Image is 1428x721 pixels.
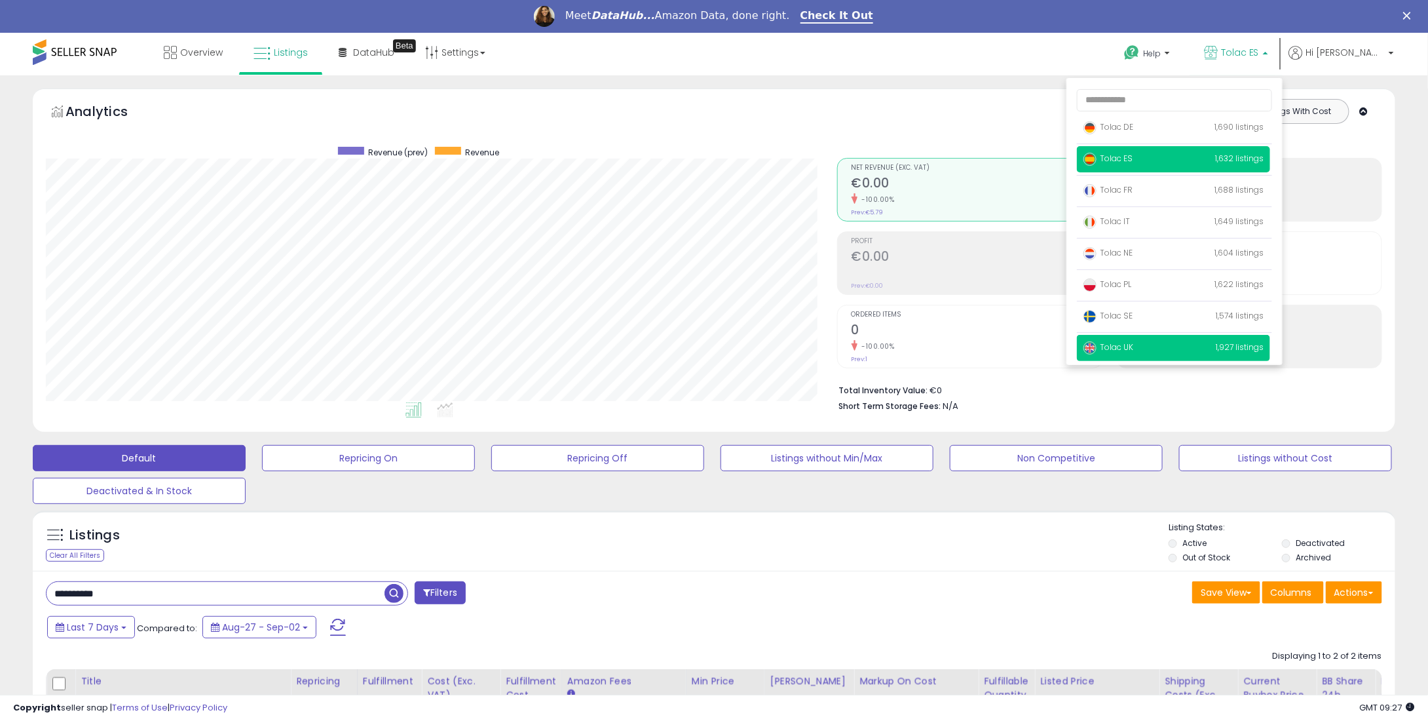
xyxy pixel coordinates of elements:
[1306,46,1385,59] span: Hi [PERSON_NAME]
[1083,310,1097,323] img: sweden.png
[47,616,135,638] button: Last 7 Days
[800,9,874,24] a: Check It Out
[839,385,928,396] b: Total Inventory Value:
[1214,247,1264,258] span: 1,604 listings
[1083,216,1097,229] img: italy.png
[567,674,681,688] div: Amazon Fees
[592,9,655,22] i: DataHub...
[1183,537,1207,549] label: Active
[491,445,704,471] button: Repricing Off
[415,33,495,72] a: Settings
[180,46,223,59] span: Overview
[1243,674,1311,702] div: Current Buybox Price
[1273,650,1382,663] div: Displaying 1 to 2 of 2 items
[137,622,197,634] span: Compared to:
[857,195,895,205] small: -100.00%
[1326,581,1382,604] button: Actions
[427,674,495,702] div: Cost (Exc. VAT)
[13,701,61,714] strong: Copyright
[1083,341,1133,353] span: Tolac UK
[1179,445,1392,471] button: Listings without Cost
[1296,537,1345,549] label: Deactivated
[363,674,416,688] div: Fulfillment
[852,238,1102,245] span: Profit
[1083,153,1097,166] img: spain.png
[112,701,168,714] a: Terms of Use
[857,341,895,351] small: -100.00%
[13,702,227,714] div: seller snap | |
[1165,674,1232,716] div: Shipping Costs (Exc. VAT)
[353,46,394,59] span: DataHub
[984,674,1029,702] div: Fulfillable Quantity
[852,322,1102,340] h2: 0
[1214,121,1264,132] span: 1,690 listings
[692,674,759,688] div: Min Price
[69,526,120,545] h5: Listings
[1183,552,1231,563] label: Out of Stock
[770,674,848,688] div: [PERSON_NAME]
[1214,279,1264,290] span: 1,622 listings
[1083,121,1097,134] img: germany.png
[839,381,1373,397] li: €0
[506,674,556,702] div: Fulfillment Cost
[1216,341,1264,353] span: 1,927 listings
[852,165,1102,172] span: Net Revenue (Exc. VAT)
[262,445,475,471] button: Repricing On
[1040,674,1154,688] div: Listed Price
[66,102,153,124] h5: Analytics
[1083,247,1097,260] img: netherlands.png
[1215,153,1264,164] span: 1,632 listings
[859,674,973,688] div: Markup on Cost
[33,478,246,504] button: Deactivated & In Stock
[415,581,466,604] button: Filters
[1214,184,1264,195] span: 1,688 listings
[222,621,300,634] span: Aug-27 - Sep-02
[1083,216,1130,227] span: Tolac IT
[1194,33,1278,75] a: Tolac ES
[46,549,104,562] div: Clear All Filters
[1289,46,1394,75] a: Hi [PERSON_NAME]
[1221,46,1259,59] span: Tolac ES
[393,39,416,52] div: Tooltip anchor
[1214,216,1264,227] span: 1,649 listings
[852,249,1102,267] h2: €0.00
[81,674,285,688] div: Title
[244,33,318,72] a: Listings
[202,616,316,638] button: Aug-27 - Sep-02
[852,176,1102,193] h2: €0.00
[1083,279,1131,290] span: Tolac PL
[274,46,308,59] span: Listings
[296,674,352,688] div: Repricing
[1083,184,1097,197] img: france.png
[852,208,884,216] small: Prev: €5.79
[565,9,790,22] div: Meet Amazon Data, done right.
[1083,153,1133,164] span: Tolac ES
[1360,701,1415,714] span: 2025-09-10 09:27 GMT
[1083,310,1133,321] span: Tolac SE
[1114,35,1183,75] a: Help
[466,147,500,158] span: Revenue
[1123,45,1140,61] i: Get Help
[943,400,959,412] span: N/A
[1247,103,1345,120] button: Listings With Cost
[852,355,868,363] small: Prev: 1
[1403,12,1416,20] div: Close
[839,400,941,412] b: Short Term Storage Fees:
[1083,279,1097,292] img: poland.png
[1192,581,1260,604] button: Save View
[721,445,933,471] button: Listings without Min/Max
[1296,552,1331,563] label: Archived
[154,33,233,72] a: Overview
[1322,674,1370,702] div: BB Share 24h.
[1216,310,1264,321] span: 1,574 listings
[1083,247,1133,258] span: Tolac NE
[33,445,246,471] button: Default
[67,621,119,634] span: Last 7 Days
[854,669,979,721] th: The percentage added to the cost of goods (COGS) that forms the calculator for Min & Max prices.
[1083,121,1133,132] span: Tolac DE
[534,6,555,27] img: Profile image for Georgie
[852,311,1102,319] span: Ordered Items
[1262,581,1324,604] button: Columns
[1083,184,1133,195] span: Tolac FR
[1271,586,1312,599] span: Columns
